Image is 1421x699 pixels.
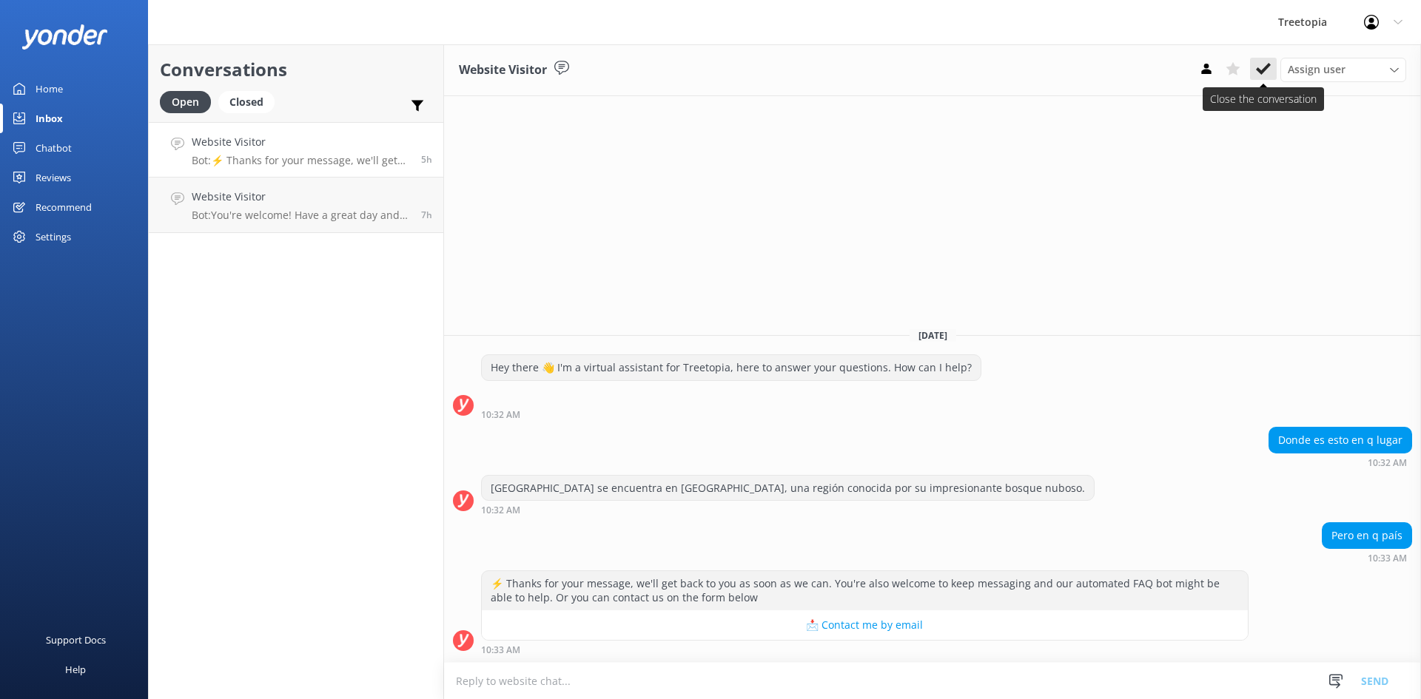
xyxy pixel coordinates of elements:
[149,122,443,178] a: Website VisitorBot:⚡ Thanks for your message, we'll get back to you as soon as we can. You're als...
[481,646,520,655] strong: 10:33 AM
[160,55,432,84] h2: Conversations
[160,91,211,113] div: Open
[1322,553,1412,563] div: 10:33am 10-Aug-2025 (UTC -06:00) America/Mexico_City
[149,178,443,233] a: Website VisitorBot:You're welcome! Have a great day and enjoy your adventure!7h
[481,644,1249,655] div: 10:33am 10-Aug-2025 (UTC -06:00) America/Mexico_City
[482,610,1248,640] button: 📩 Contact me by email
[1368,554,1407,563] strong: 10:33 AM
[36,222,71,251] div: Settings
[192,154,410,167] p: Bot: ⚡ Thanks for your message, we'll get back to you as soon as we can. You're also welcome to k...
[910,329,956,342] span: [DATE]
[459,61,547,80] h3: Website Visitor
[46,625,106,655] div: Support Docs
[160,93,218,109] a: Open
[482,571,1248,610] div: ⚡ Thanks for your message, we'll get back to you as soon as we can. You're also welcome to keep m...
[421,153,432,166] span: 10:33am 10-Aug-2025 (UTC -06:00) America/Mexico_City
[192,134,410,150] h4: Website Visitor
[481,506,520,515] strong: 10:32 AM
[421,209,432,221] span: 08:45am 10-Aug-2025 (UTC -06:00) America/Mexico_City
[36,192,92,222] div: Recommend
[218,91,275,113] div: Closed
[65,655,86,684] div: Help
[481,504,1095,515] div: 10:32am 10-Aug-2025 (UTC -06:00) America/Mexico_City
[481,409,981,419] div: 10:32am 10-Aug-2025 (UTC -06:00) America/Mexico_City
[1323,523,1411,548] div: Pero en q país
[36,74,63,104] div: Home
[1288,61,1346,78] span: Assign user
[36,163,71,192] div: Reviews
[482,476,1094,501] div: [GEOGRAPHIC_DATA] se encuentra en [GEOGRAPHIC_DATA], una región conocida por su impresionante bos...
[218,93,282,109] a: Closed
[192,189,410,205] h4: Website Visitor
[1280,58,1406,81] div: Assign User
[1269,457,1412,467] div: 10:32am 10-Aug-2025 (UTC -06:00) America/Mexico_City
[192,209,410,222] p: Bot: You're welcome! Have a great day and enjoy your adventure!
[1269,428,1411,453] div: Donde es esto en q lugar
[1368,459,1407,467] strong: 10:32 AM
[482,355,981,380] div: Hey there 👋 I'm a virtual assistant for Treetopia, here to answer your questions. How can I help?
[22,24,107,49] img: yonder-white-logo.png
[481,411,520,419] strong: 10:32 AM
[36,133,72,163] div: Chatbot
[36,104,63,133] div: Inbox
